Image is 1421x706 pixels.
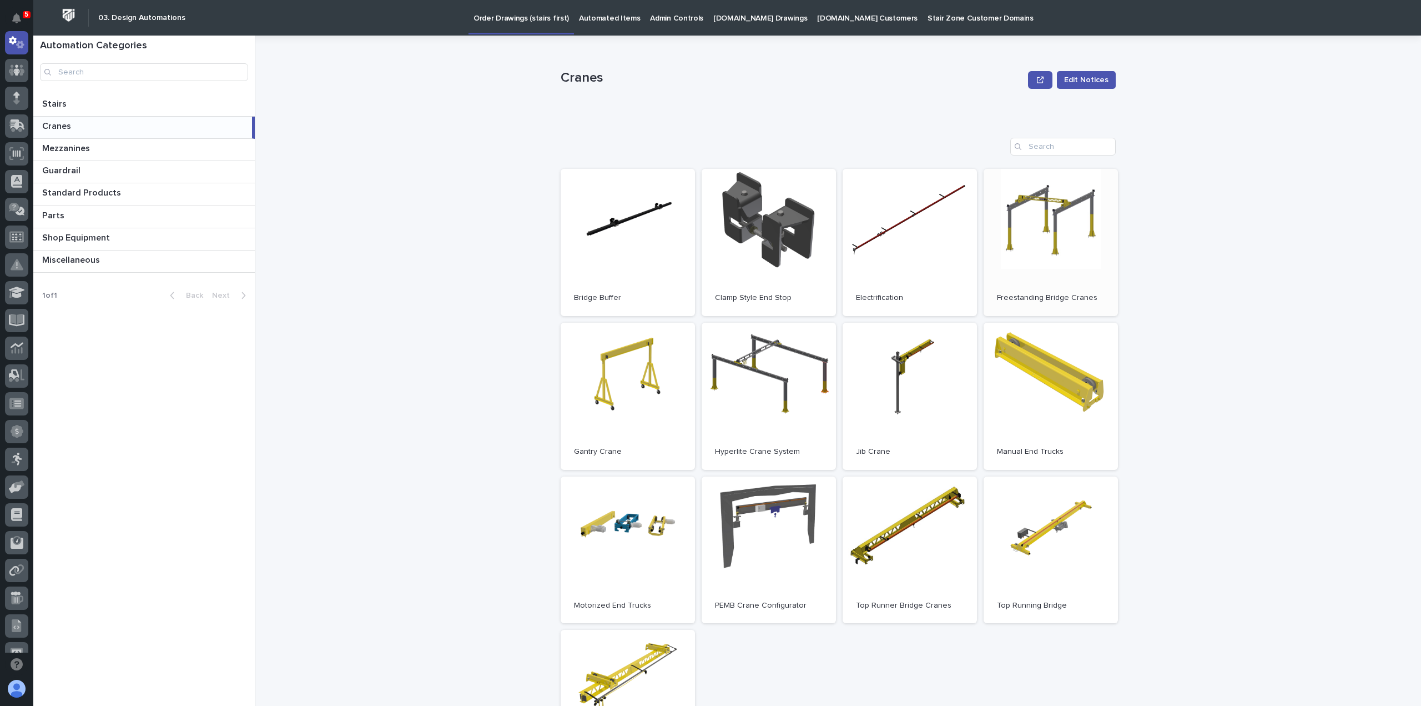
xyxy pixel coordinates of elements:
[997,601,1105,610] p: Top Running Bridge
[38,183,140,192] div: We're available if you need us!
[14,13,28,31] div: Notifications5
[984,477,1118,624] a: Top Running Bridge
[984,323,1118,470] a: Manual End Trucks
[715,447,823,457] p: Hyperlite Crane System
[1057,71,1116,89] button: Edit Notices
[702,477,836,624] a: PEMB Crane Configurator
[7,136,65,156] a: 📖Help Docs
[843,323,977,470] a: Jib Crane
[78,205,134,214] a: Powered byPylon
[161,291,208,301] button: Back
[574,447,682,457] p: Gantry Crane
[42,231,112,243] p: Shop Equipment
[42,97,69,109] p: Stairs
[984,169,1118,316] a: Freestanding Bridge Cranes
[1064,74,1108,86] span: Edit Notices
[42,119,73,132] p: Cranes
[5,677,28,700] button: users-avatar
[208,291,255,301] button: Next
[11,172,31,192] img: 1736555164131-43832dd5-751b-4058-ba23-39d91318e5a0
[40,40,248,52] h1: Automation Categories
[24,11,28,18] p: 5
[33,94,255,117] a: StairsStairs
[42,253,102,266] p: Miscellaneous
[33,282,66,309] p: 1 of 1
[38,172,182,183] div: Start new chat
[65,136,146,156] a: 🔗Onboarding Call
[997,293,1105,303] p: Freestanding Bridge Cranes
[80,140,142,151] span: Onboarding Call
[33,117,255,139] a: CranesCranes
[561,477,695,624] a: Motorized End Trucks
[42,208,67,221] p: Parts
[5,7,28,30] button: Notifications
[574,601,682,610] p: Motorized End Trucks
[42,163,83,176] p: Guardrail
[212,292,236,299] span: Next
[98,13,185,23] h2: 03. Design Automations
[40,63,248,81] input: Search
[11,141,20,150] div: 📖
[561,169,695,316] a: Bridge Buffer
[11,44,202,62] p: Welcome 👋
[702,323,836,470] a: Hyperlite Crane System
[1010,138,1116,156] input: Search
[856,601,964,610] p: Top Runner Bridge Cranes
[33,183,255,206] a: Standard ProductsStandard Products
[715,293,823,303] p: Clamp Style End Stop
[11,11,33,33] img: Stacker
[574,293,682,303] p: Bridge Buffer
[843,477,977,624] a: Top Runner Bridge Cranes
[11,62,202,79] p: How can we help?
[189,175,202,188] button: Start new chat
[42,141,92,154] p: Mezzanines
[702,169,836,316] a: Clamp Style End Stop
[715,601,823,610] p: PEMB Crane Configurator
[561,323,695,470] a: Gantry Crane
[33,139,255,161] a: MezzaninesMezzanines
[110,206,134,214] span: Pylon
[843,169,977,316] a: Electrification
[22,140,61,151] span: Help Docs
[856,447,964,457] p: Jib Crane
[33,251,255,273] a: MiscellaneousMiscellaneous
[58,5,79,26] img: Workspace Logo
[997,447,1105,457] p: Manual End Trucks
[42,186,123,198] p: Standard Products
[561,70,1024,86] p: Cranes
[179,292,203,299] span: Back
[33,228,255,251] a: Shop EquipmentShop Equipment
[33,161,255,183] a: GuardrailGuardrail
[69,141,78,150] div: 🔗
[5,653,28,676] button: Open support chat
[33,206,255,228] a: PartsParts
[856,293,964,303] p: Electrification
